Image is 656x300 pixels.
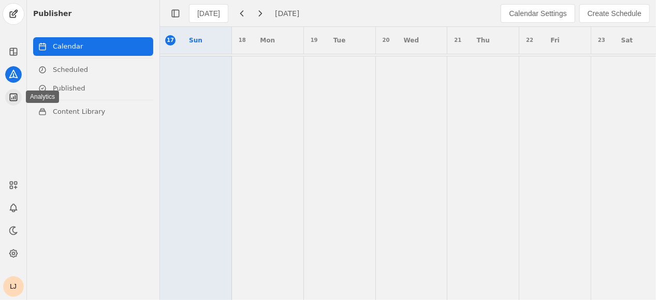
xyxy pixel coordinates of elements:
button: Create Schedule [579,4,650,23]
span: Create Schedule [588,8,642,19]
div: 17 [165,35,176,46]
a: Scheduled [33,61,153,79]
div: 22 [524,35,535,46]
div: 18 [237,35,247,46]
div: Sun [189,35,202,46]
div: Mon [260,35,275,46]
div: [DATE] [275,8,299,19]
div: Sat [621,35,633,46]
a: Calendar [33,37,153,56]
div: 19 [309,35,319,46]
div: 21 [453,35,463,46]
div: 23 [596,35,607,46]
div: Analytics [26,91,59,103]
button: LJ [3,276,24,297]
a: Content Library [33,102,153,121]
div: Thu [477,35,490,46]
span: Calendar Settings [509,8,566,19]
div: Fri [550,35,559,46]
div: 20 [381,35,391,46]
div: [DATE] [197,8,220,19]
div: Tue [333,35,346,46]
button: Calendar Settings [501,4,575,23]
a: Published [33,79,153,98]
div: Wed [404,35,419,46]
button: [DATE] [189,4,228,23]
